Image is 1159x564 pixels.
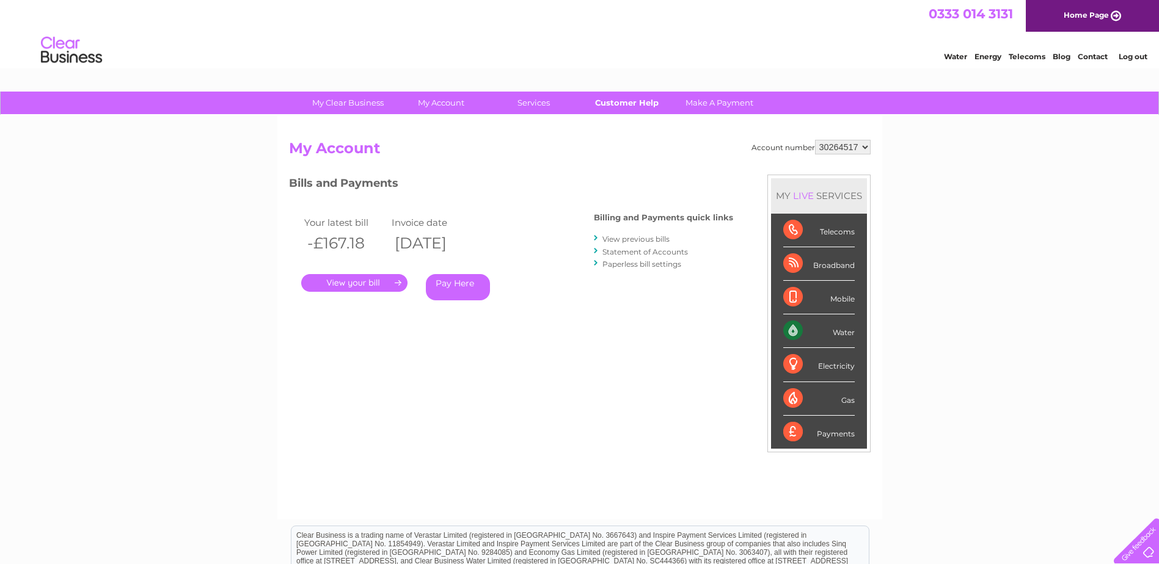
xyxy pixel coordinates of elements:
[1009,52,1045,61] a: Telecoms
[974,52,1001,61] a: Energy
[1078,52,1108,61] a: Contact
[783,382,855,416] div: Gas
[389,231,477,256] th: [DATE]
[751,140,871,154] div: Account number
[783,416,855,449] div: Payments
[291,7,869,59] div: Clear Business is a trading name of Verastar Limited (registered in [GEOGRAPHIC_DATA] No. 3667643...
[1053,52,1070,61] a: Blog
[301,274,408,292] a: .
[783,247,855,281] div: Broadband
[771,178,867,213] div: MY SERVICES
[389,214,477,231] td: Invoice date
[783,214,855,247] div: Telecoms
[301,231,389,256] th: -£167.18
[301,214,389,231] td: Your latest bill
[289,140,871,163] h2: My Account
[783,281,855,314] div: Mobile
[929,6,1013,21] a: 0333 014 3131
[1119,52,1147,61] a: Log out
[602,234,670,244] a: View previous bills
[791,190,816,201] div: LIVE
[783,348,855,381] div: Electricity
[602,259,681,269] a: Paperless bill settings
[576,92,677,114] a: Customer Help
[669,92,770,114] a: Make A Payment
[40,32,103,69] img: logo.png
[289,175,733,196] h3: Bills and Payments
[483,92,584,114] a: Services
[594,213,733,222] h4: Billing and Payments quick links
[602,247,688,256] a: Statement of Accounts
[426,274,490,300] a: Pay Here
[390,92,491,114] a: My Account
[298,92,398,114] a: My Clear Business
[944,52,967,61] a: Water
[783,314,855,348] div: Water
